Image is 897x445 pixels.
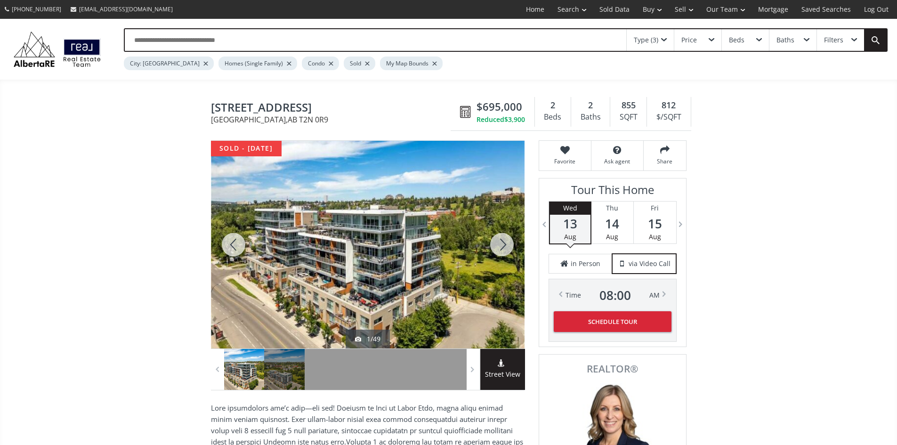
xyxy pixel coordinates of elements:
[66,0,178,18] a: [EMAIL_ADDRESS][DOMAIN_NAME]
[649,232,661,241] span: Aug
[540,99,566,112] div: 2
[606,232,618,241] span: Aug
[544,157,586,165] span: Favorite
[634,217,676,230] span: 15
[211,116,455,123] span: [GEOGRAPHIC_DATA] , AB T2N 0R9
[576,110,605,124] div: Baths
[550,202,590,215] div: Wed
[591,217,633,230] span: 14
[591,202,633,215] div: Thu
[652,99,686,112] div: 812
[504,115,525,124] span: $3,900
[634,202,676,215] div: Fri
[566,289,660,302] div: Time AM
[576,99,605,112] div: 2
[549,183,677,201] h3: Tour This Home
[596,157,638,165] span: Ask agent
[211,141,282,156] div: sold - [DATE]
[550,217,590,230] span: 13
[554,311,671,332] button: Schedule Tour
[477,115,525,124] div: Reduced
[599,289,631,302] span: 08 : 00
[615,110,642,124] div: SQFT
[622,99,636,112] span: 855
[124,57,214,70] div: City: [GEOGRAPHIC_DATA]
[218,57,297,70] div: Homes (Single Family)
[12,5,61,13] span: [PHONE_NUMBER]
[652,110,686,124] div: $/SQFT
[729,37,744,43] div: Beds
[634,37,658,43] div: Type (3)
[571,259,600,268] span: in Person
[824,37,843,43] div: Filters
[355,334,380,344] div: 1/49
[79,5,173,13] span: [EMAIL_ADDRESS][DOMAIN_NAME]
[211,141,525,348] div: 1234 5 Avenue NW #1607 Calgary, AB T2N 0R9 - Photo 1 of 49
[480,369,525,380] span: Street View
[302,57,339,70] div: Condo
[550,364,676,374] span: REALTOR®
[564,232,576,241] span: Aug
[648,157,681,165] span: Share
[9,29,105,69] img: Logo
[211,101,455,116] span: 1234 5 Avenue NW #1607
[629,259,671,268] span: via Video Call
[776,37,794,43] div: Baths
[681,37,697,43] div: Price
[540,110,566,124] div: Beds
[380,57,443,70] div: My Map Bounds
[477,99,522,114] span: $695,000
[344,57,375,70] div: Sold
